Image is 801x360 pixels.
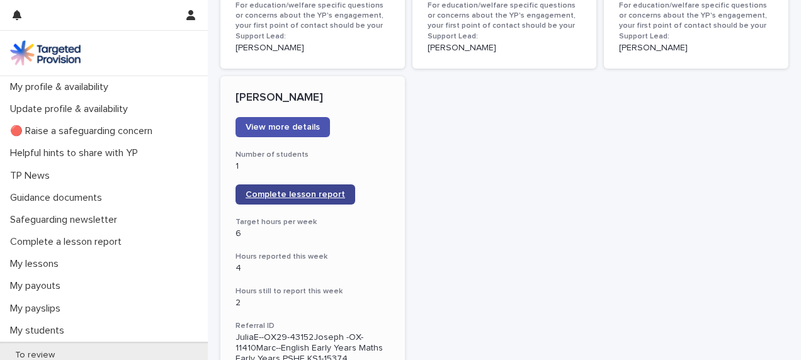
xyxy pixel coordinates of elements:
h3: For education/welfare specific questions or concerns about the YP's engagement, your first point ... [236,1,390,42]
span: Complete lesson report [246,190,345,199]
p: 2 [236,298,390,308]
p: [PERSON_NAME] [619,43,773,53]
a: Complete lesson report [236,184,355,205]
p: My payouts [5,280,71,292]
h3: Hours still to report this week [236,286,390,296]
p: TP News [5,170,60,182]
p: 🔴 Raise a safeguarding concern [5,125,162,137]
p: My profile & availability [5,81,118,93]
p: [PERSON_NAME] [428,43,582,53]
h3: For education/welfare specific questions or concerns about the YP's engagement, your first point ... [428,1,582,42]
p: My payslips [5,303,71,315]
p: My lessons [5,258,69,270]
p: 6 [236,228,390,239]
p: [PERSON_NAME] [236,43,390,53]
h3: For education/welfare specific questions or concerns about the YP's engagement, your first point ... [619,1,773,42]
a: View more details [236,117,330,137]
h3: Hours reported this week [236,252,390,262]
h3: Referral ID [236,321,390,331]
h3: Number of students [236,150,390,160]
p: Guidance documents [5,192,112,204]
img: M5nRWzHhSzIhMunXDL62 [10,40,81,65]
span: View more details [246,123,320,132]
p: Update profile & availability [5,103,138,115]
p: My students [5,325,74,337]
h3: Target hours per week [236,217,390,227]
p: 1 [236,161,390,172]
p: [PERSON_NAME] [236,91,390,105]
p: Safeguarding newsletter [5,214,127,226]
p: 4 [236,263,390,274]
p: Helpful hints to share with YP [5,147,148,159]
p: Complete a lesson report [5,236,132,248]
